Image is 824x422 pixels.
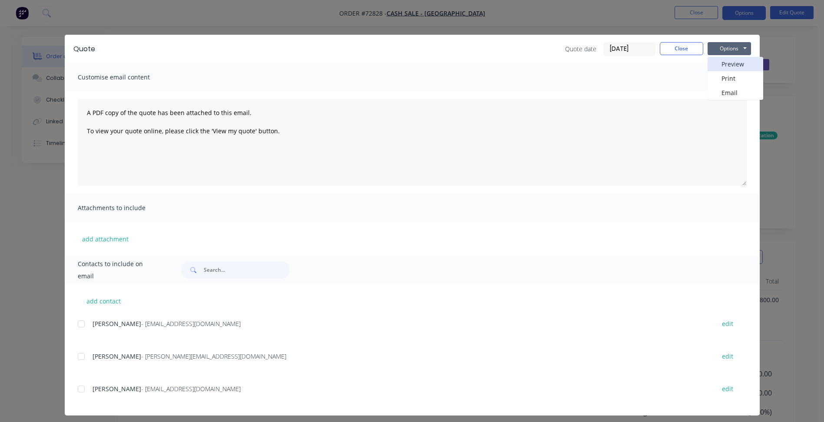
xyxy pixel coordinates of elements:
button: Preview [708,57,763,71]
span: Attachments to include [78,202,173,214]
button: Email [708,86,763,100]
button: edit [717,350,738,362]
button: Options [708,42,751,55]
span: [PERSON_NAME] [93,385,141,393]
button: edit [717,318,738,330]
button: Print [708,71,763,86]
span: - [EMAIL_ADDRESS][DOMAIN_NAME] [141,385,241,393]
button: add attachment [78,232,133,245]
input: Search... [204,261,290,279]
button: edit [717,383,738,395]
span: [PERSON_NAME] [93,352,141,360]
span: - [PERSON_NAME][EMAIL_ADDRESS][DOMAIN_NAME] [141,352,286,360]
span: [PERSON_NAME] [93,320,141,328]
button: add contact [78,294,130,307]
div: Quote [73,44,95,54]
button: Close [660,42,703,55]
span: Contacts to include on email [78,258,160,282]
span: Customise email content [78,71,173,83]
span: Quote date [565,44,596,53]
span: - [EMAIL_ADDRESS][DOMAIN_NAME] [141,320,241,328]
textarea: A PDF copy of the quote has been attached to this email. To view your quote online, please click ... [78,99,747,186]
